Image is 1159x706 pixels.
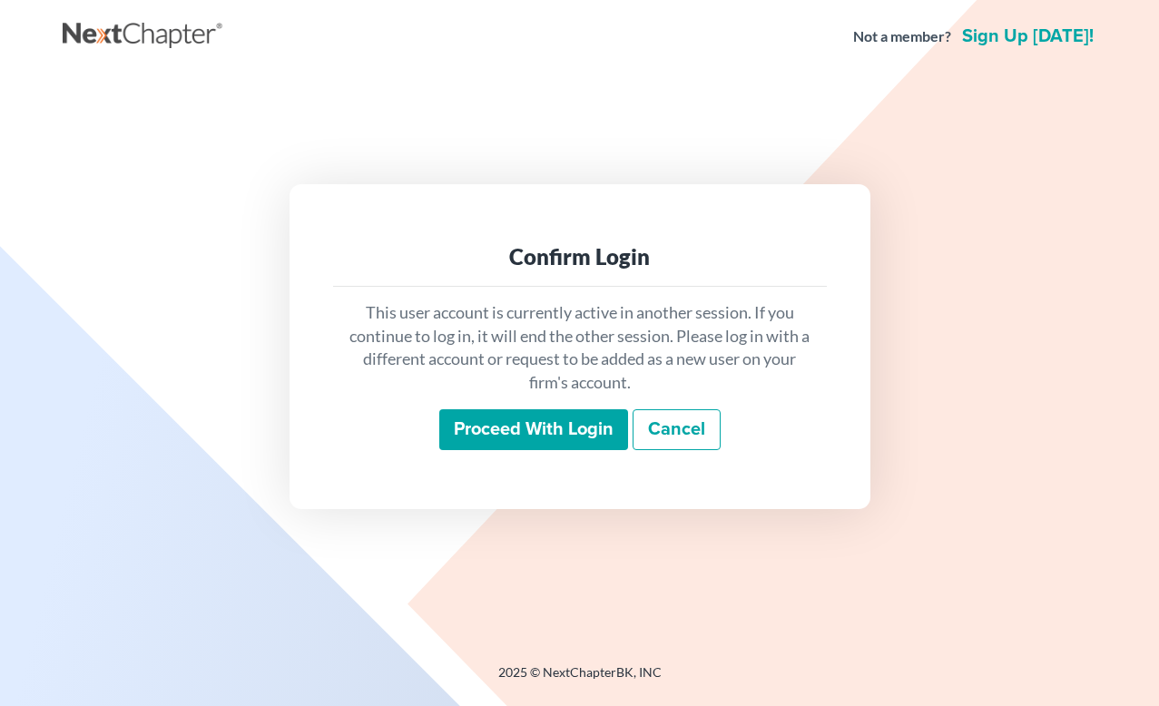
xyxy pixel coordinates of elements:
div: 2025 © NextChapterBK, INC [63,663,1097,696]
a: Cancel [633,409,721,451]
a: Sign up [DATE]! [958,27,1097,45]
div: Confirm Login [348,242,812,271]
p: This user account is currently active in another session. If you continue to log in, it will end ... [348,301,812,395]
strong: Not a member? [853,26,951,47]
input: Proceed with login [439,409,628,451]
